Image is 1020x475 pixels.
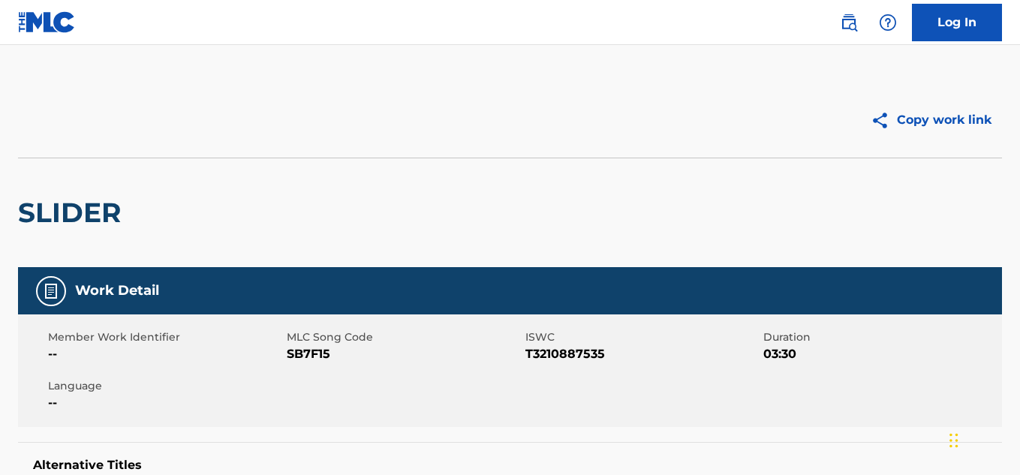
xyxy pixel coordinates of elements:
[949,418,958,463] div: Drag
[33,458,987,473] h5: Alternative Titles
[879,14,897,32] img: help
[873,8,903,38] div: Help
[525,329,760,345] span: ISWC
[860,101,1002,139] button: Copy work link
[834,8,864,38] a: Public Search
[75,282,159,299] h5: Work Detail
[871,111,897,130] img: Copy work link
[287,345,522,363] span: SB7F15
[48,329,283,345] span: Member Work Identifier
[48,345,283,363] span: --
[945,403,1020,475] iframe: Chat Widget
[287,329,522,345] span: MLC Song Code
[48,394,283,412] span: --
[18,196,128,230] h2: SLIDER
[912,4,1002,41] a: Log In
[42,282,60,300] img: Work Detail
[48,378,283,394] span: Language
[525,345,760,363] span: T3210887535
[840,14,858,32] img: search
[18,11,76,33] img: MLC Logo
[763,345,998,363] span: 03:30
[763,329,998,345] span: Duration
